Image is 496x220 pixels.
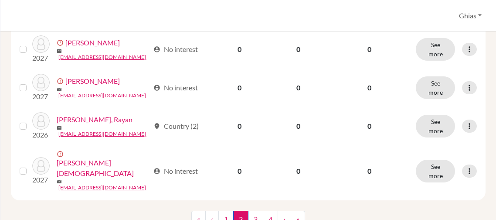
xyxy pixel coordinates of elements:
img: Mohsan, Omar [32,35,50,53]
img: Naeem, Hadia [32,157,50,175]
p: 0 [333,166,405,176]
span: mail [57,87,62,92]
td: 0 [268,69,328,107]
img: Mustafa, Zainab [32,74,50,91]
td: 0 [211,107,268,145]
td: 0 [268,107,328,145]
a: [EMAIL_ADDRESS][DOMAIN_NAME] [58,53,146,61]
span: mail [57,48,62,54]
a: [EMAIL_ADDRESS][DOMAIN_NAME] [58,92,146,100]
span: error_outline [57,78,65,85]
p: 0 [333,82,405,93]
td: 0 [268,145,328,197]
p: 2027 [32,175,50,185]
td: 0 [268,30,328,69]
span: account_circle [153,46,160,53]
td: 0 [211,145,268,197]
button: See more [416,115,455,137]
span: account_circle [153,168,160,175]
div: No interest [153,166,198,176]
span: location_on [153,123,160,130]
td: 0 [211,30,268,69]
a: [EMAIL_ADDRESS][DOMAIN_NAME] [58,130,146,138]
button: See more [416,160,455,182]
button: Ghias [455,7,486,24]
a: [EMAIL_ADDRESS][DOMAIN_NAME] [58,184,146,192]
p: 2027 [32,91,50,102]
td: 0 [211,69,268,107]
span: error_outline [57,39,65,46]
img: Muzammil, Rayan [32,112,50,130]
span: account_circle [153,84,160,91]
a: [PERSON_NAME] [65,38,120,48]
span: mail [57,179,62,184]
div: No interest [153,44,198,55]
button: See more [416,76,455,99]
p: 0 [333,121,405,131]
p: 0 [333,44,405,55]
p: 2026 [32,130,50,140]
p: 2027 [32,53,50,63]
a: [PERSON_NAME] [65,76,120,86]
a: [PERSON_NAME][DEMOGRAPHIC_DATA] [57,158,149,179]
a: [PERSON_NAME], Rayan [57,114,132,125]
div: No interest [153,82,198,93]
span: error_outline [57,151,65,158]
button: See more [416,38,455,61]
span: mail [57,125,62,131]
div: Country (2) [153,121,199,131]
